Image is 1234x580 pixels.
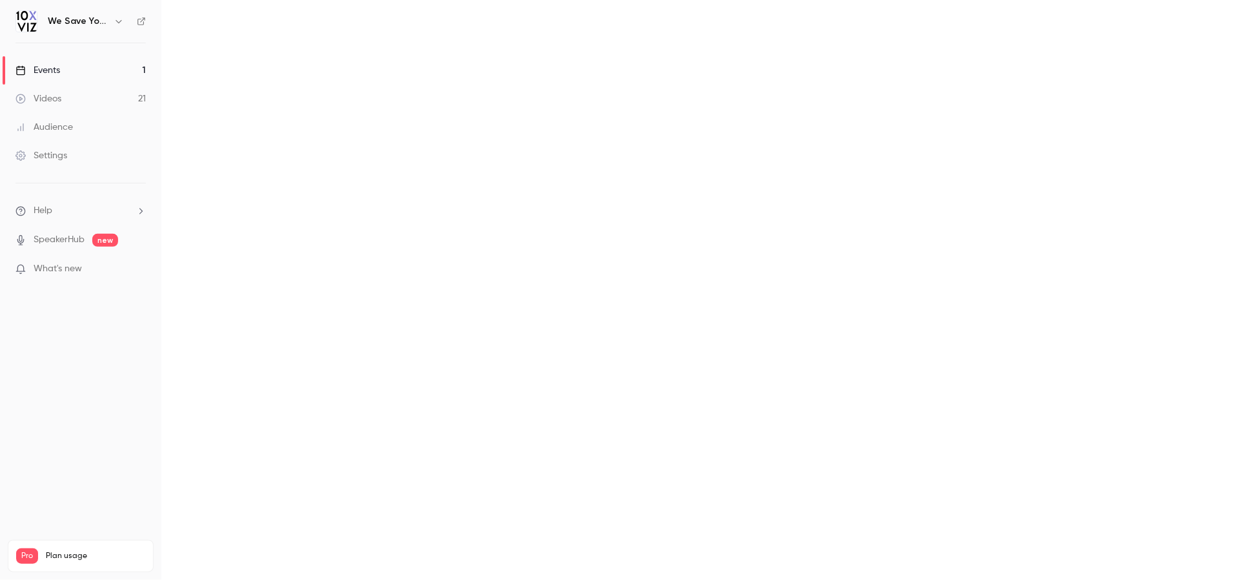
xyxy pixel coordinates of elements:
span: Pro [16,548,38,564]
li: help-dropdown-opener [15,204,146,218]
div: Settings [15,149,67,162]
div: Events [15,64,60,77]
span: Help [34,204,52,218]
a: SpeakerHub [34,233,85,247]
div: Audience [15,121,73,134]
iframe: Noticeable Trigger [130,264,146,275]
span: What's new [34,262,82,276]
img: We Save You Time! [16,11,37,32]
h6: We Save You Time! [48,15,108,28]
span: Plan usage [46,551,145,561]
span: new [92,234,118,247]
div: Videos [15,92,61,105]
